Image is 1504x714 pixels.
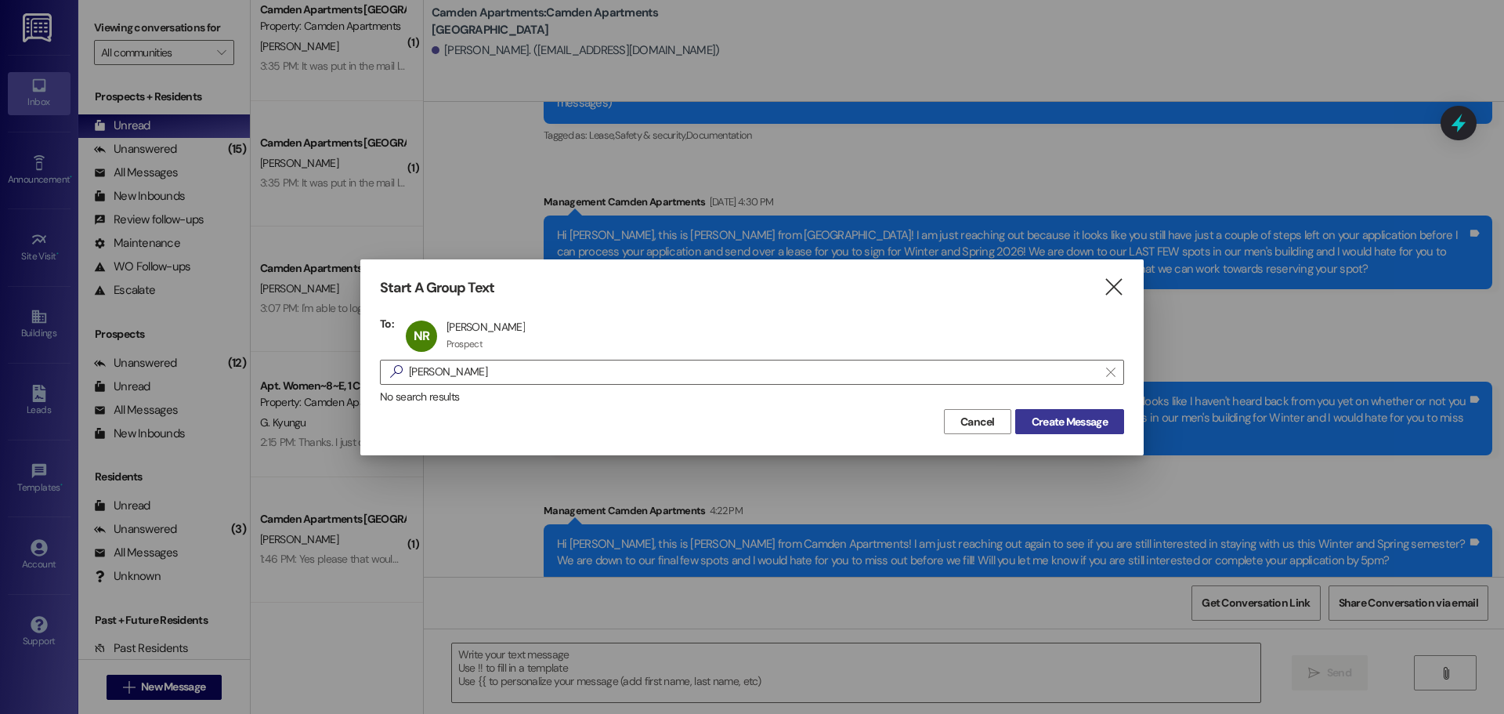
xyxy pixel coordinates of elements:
div: Prospect [446,338,483,350]
button: Cancel [944,409,1011,434]
i:  [384,364,409,380]
i:  [1106,366,1115,379]
span: NR [414,328,429,344]
h3: Start A Group Text [380,279,494,297]
button: Clear text [1098,361,1123,384]
div: [PERSON_NAME] [446,320,525,334]
button: Create Message [1015,409,1124,434]
h3: To: [380,317,394,331]
div: No search results [380,389,1124,405]
span: Create Message [1032,414,1108,430]
i:  [1103,279,1124,295]
input: Search for any contact or apartment [409,361,1098,383]
span: Cancel [960,414,995,430]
